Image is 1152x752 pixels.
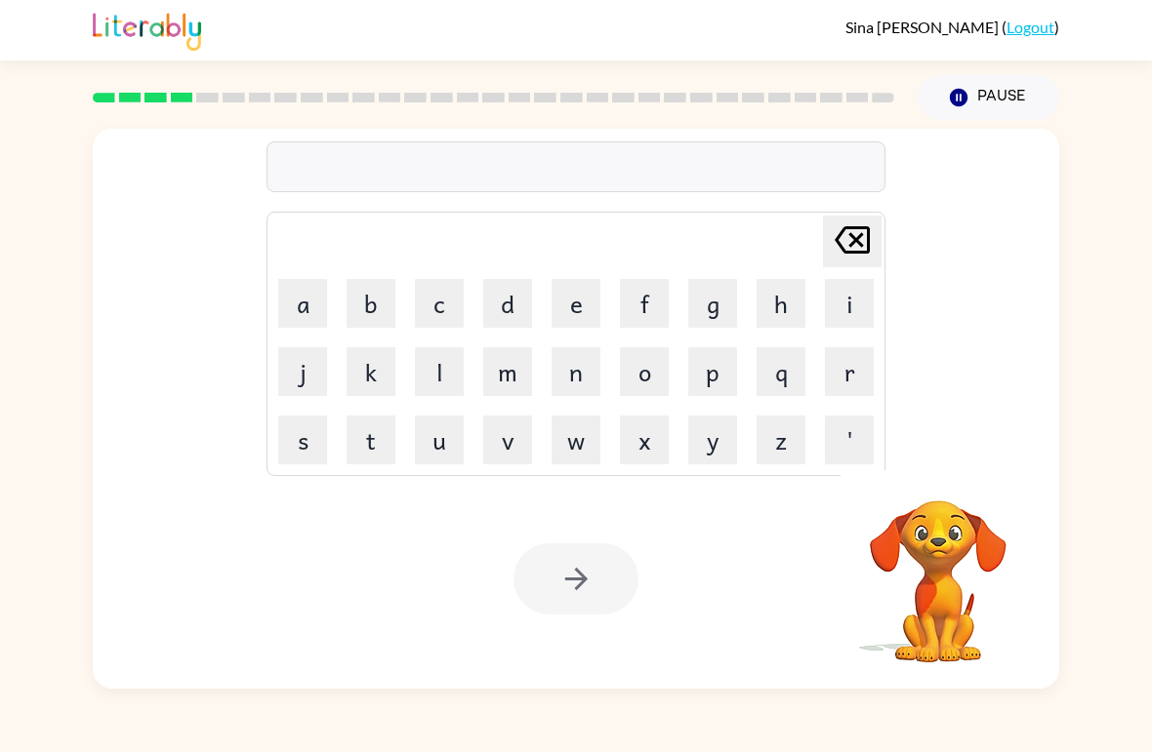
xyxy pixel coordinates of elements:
button: ' [825,416,874,464]
button: i [825,279,874,328]
button: m [483,347,532,396]
button: q [757,347,805,396]
button: x [620,416,669,464]
video: Your browser must support playing .mp4 files to use Literably. Please try using another browser. [841,470,1036,665]
a: Logout [1007,18,1054,36]
button: e [552,279,600,328]
button: Pause [918,75,1059,120]
button: c [415,279,464,328]
button: v [483,416,532,464]
button: k [347,347,395,396]
button: t [347,416,395,464]
button: p [688,347,737,396]
button: h [757,279,805,328]
button: y [688,416,737,464]
img: Literably [93,8,201,51]
div: ( ) [845,18,1059,36]
button: w [552,416,600,464]
button: j [278,347,327,396]
button: g [688,279,737,328]
button: r [825,347,874,396]
button: b [347,279,395,328]
span: Sina [PERSON_NAME] [845,18,1002,36]
button: s [278,416,327,464]
button: o [620,347,669,396]
button: a [278,279,327,328]
button: n [552,347,600,396]
button: l [415,347,464,396]
button: z [757,416,805,464]
button: u [415,416,464,464]
button: f [620,279,669,328]
button: d [483,279,532,328]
